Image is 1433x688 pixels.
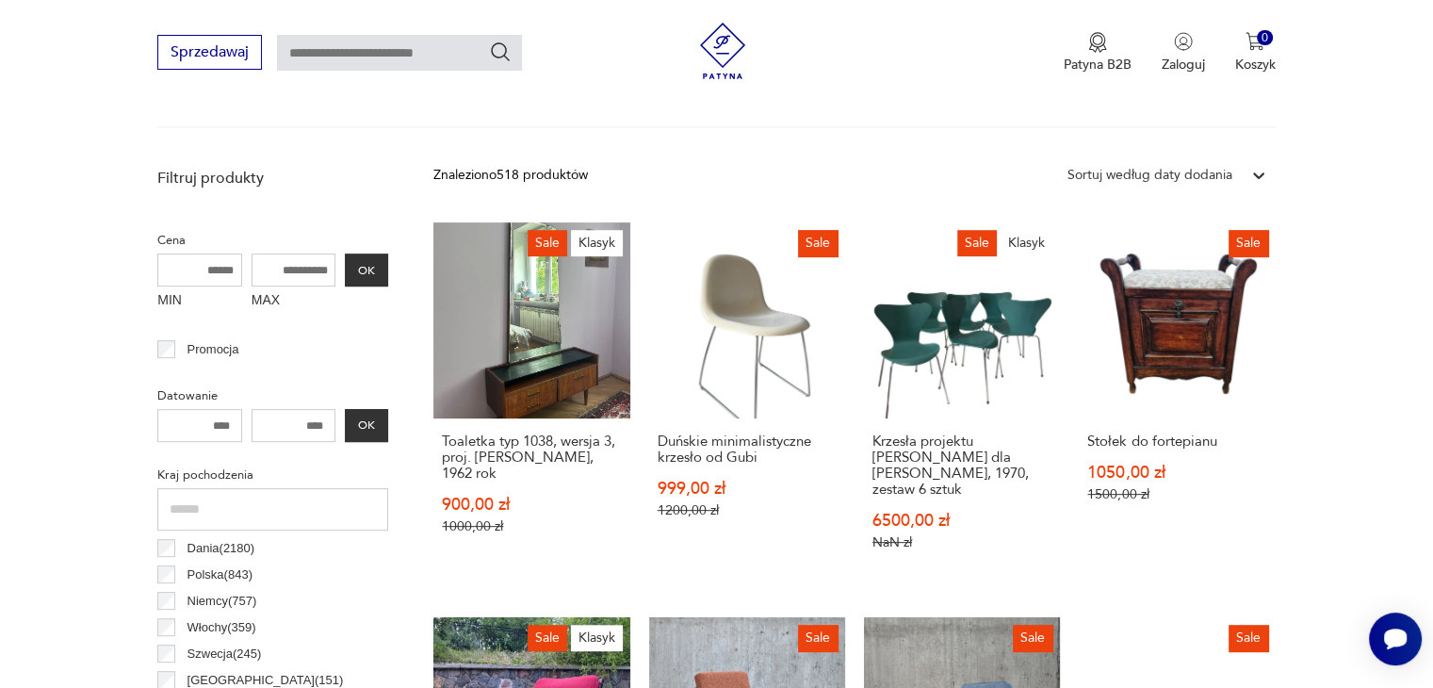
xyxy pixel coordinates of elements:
[187,591,257,612] p: Niemcy ( 757 )
[1162,56,1205,74] p: Zaloguj
[1235,56,1276,74] p: Koszyk
[187,565,252,585] p: Polska ( 843 )
[157,230,388,251] p: Cena
[157,47,262,60] a: Sprzedawaj
[1079,222,1275,587] a: SaleStołek do fortepianuStołek do fortepianu1050,00 zł1500,00 zł
[187,339,239,360] p: Promocja
[187,644,262,664] p: Szwecja ( 245 )
[489,41,512,63] button: Szukaj
[658,434,837,466] h3: Duńskie minimalistyczne krzesło od Gubi
[1087,465,1266,481] p: 1050,00 zł
[1067,165,1232,186] div: Sortuj według daty dodania
[157,385,388,406] p: Datowanie
[345,254,388,287] button: OK
[157,287,242,317] label: MIN
[872,513,1051,529] p: 6500,00 zł
[442,434,621,482] h3: Toaletka typ 1038, wersja 3, proj. [PERSON_NAME], 1962 rok
[694,23,751,79] img: Patyna - sklep z meblami i dekoracjami vintage
[1064,32,1132,74] button: Patyna B2B
[1087,486,1266,502] p: 1500,00 zł
[872,534,1051,550] p: NaN zł
[1087,434,1266,450] h3: Stołek do fortepianu
[872,434,1051,498] h3: Krzesła projektu [PERSON_NAME] dla [PERSON_NAME], 1970, zestaw 6 sztuk
[1064,56,1132,74] p: Patyna B2B
[1088,32,1107,53] img: Ikona medalu
[433,222,629,587] a: SaleKlasykToaletka typ 1038, wersja 3, proj. Marian Grabiński, 1962 rokToaletka typ 1038, wersja ...
[1064,32,1132,74] a: Ikona medaluPatyna B2B
[157,168,388,188] p: Filtruj produkty
[649,222,845,587] a: SaleDuńskie minimalistyczne krzesło od GubiDuńskie minimalistyczne krzesło od Gubi999,00 zł1200,0...
[157,35,262,70] button: Sprzedawaj
[252,287,336,317] label: MAX
[1162,32,1205,74] button: Zaloguj
[187,617,256,638] p: Włochy ( 359 )
[864,222,1060,587] a: SaleKlasykKrzesła projektu Arne Jacobsena dla Fritz Hansen, 1970, zestaw 6 sztukKrzesła projektu ...
[345,409,388,442] button: OK
[658,481,837,497] p: 999,00 zł
[1235,32,1276,74] button: 0Koszyk
[1257,30,1273,46] div: 0
[442,497,621,513] p: 900,00 zł
[1246,32,1264,51] img: Ikona koszyka
[433,165,588,186] div: Znaleziono 518 produktów
[1174,32,1193,51] img: Ikonka użytkownika
[442,518,621,534] p: 1000,00 zł
[187,538,255,559] p: Dania ( 2180 )
[1369,613,1422,665] iframe: Smartsupp widget button
[658,502,837,518] p: 1200,00 zł
[157,465,388,485] p: Kraj pochodzenia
